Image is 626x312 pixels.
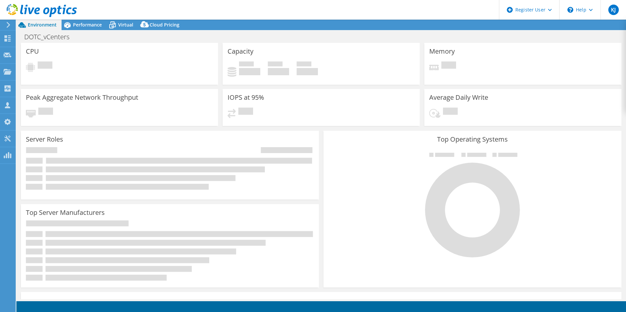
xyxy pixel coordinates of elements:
[608,5,619,15] span: KJ
[443,108,458,116] span: Pending
[239,68,260,75] h4: 0 GiB
[38,108,53,116] span: Pending
[429,94,488,101] h3: Average Daily Write
[297,61,311,68] span: Total
[297,68,318,75] h4: 0 GiB
[26,94,138,101] h3: Peak Aggregate Network Throughput
[228,94,264,101] h3: IOPS at 95%
[150,22,179,28] span: Cloud Pricing
[21,33,80,41] h1: DOTC_vCenters
[567,7,573,13] svg: \n
[239,61,254,68] span: Used
[441,61,456,70] span: Pending
[268,68,289,75] h4: 0 GiB
[268,61,283,68] span: Free
[238,108,253,116] span: Pending
[73,22,102,28] span: Performance
[26,209,105,216] h3: Top Server Manufacturers
[26,48,39,55] h3: CPU
[118,22,133,28] span: Virtual
[38,61,52,70] span: Pending
[429,48,455,55] h3: Memory
[28,22,57,28] span: Environment
[228,48,253,55] h3: Capacity
[328,136,617,143] h3: Top Operating Systems
[26,136,63,143] h3: Server Roles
